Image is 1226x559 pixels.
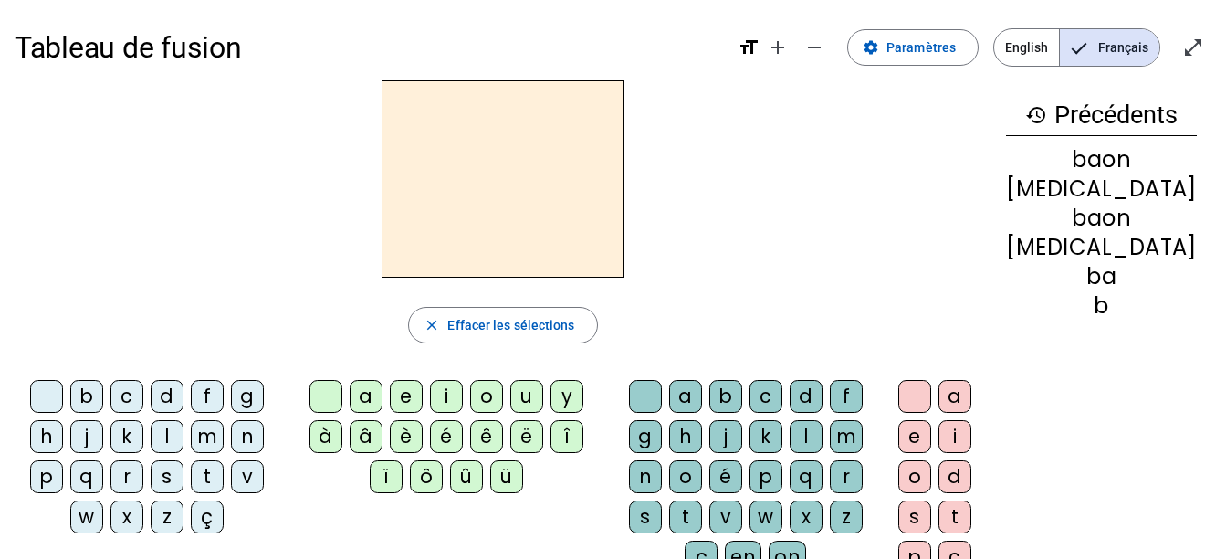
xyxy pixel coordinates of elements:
mat-icon: history [1025,104,1047,126]
div: v [231,460,264,493]
div: ë [510,420,543,453]
div: m [830,420,863,453]
div: d [790,380,823,413]
mat-icon: open_in_full [1182,37,1204,58]
div: s [898,501,931,533]
div: i [430,380,463,413]
div: c [110,380,143,413]
div: ü [490,460,523,493]
mat-button-toggle-group: Language selection [993,28,1160,67]
div: é [709,460,742,493]
mat-icon: add [767,37,789,58]
div: ï [370,460,403,493]
div: w [70,501,103,533]
div: c [749,380,782,413]
div: a [669,380,702,413]
div: q [790,460,823,493]
button: Diminuer la taille de la police [796,29,833,66]
div: â [350,420,382,453]
div: x [110,501,143,533]
h3: Précédents [1006,95,1197,136]
div: f [830,380,863,413]
div: [MEDICAL_DATA] [1006,237,1197,258]
div: z [151,501,183,533]
div: l [151,420,183,453]
button: Effacer les sélections [408,307,597,343]
div: n [231,420,264,453]
div: p [30,460,63,493]
div: f [191,380,224,413]
div: o [470,380,503,413]
button: Augmenter la taille de la police [760,29,796,66]
button: Paramètres [847,29,979,66]
div: ô [410,460,443,493]
h1: Tableau de fusion [15,18,723,77]
span: English [994,29,1059,66]
div: ê [470,420,503,453]
div: e [390,380,423,413]
div: k [110,420,143,453]
div: w [749,501,782,533]
div: baon [1006,207,1197,229]
div: t [669,501,702,533]
div: h [669,420,702,453]
div: g [629,420,662,453]
div: a [350,380,382,413]
div: s [629,501,662,533]
div: à [309,420,342,453]
div: e [898,420,931,453]
div: q [70,460,103,493]
div: b [70,380,103,413]
div: x [790,501,823,533]
div: r [830,460,863,493]
div: û [450,460,483,493]
div: y [550,380,583,413]
div: d [151,380,183,413]
div: z [830,501,863,533]
div: t [191,460,224,493]
div: o [898,460,931,493]
div: î [550,420,583,453]
div: ç [191,501,224,533]
div: b [1006,295,1197,317]
div: ba [1006,266,1197,288]
span: Paramètres [886,37,956,58]
div: r [110,460,143,493]
div: g [231,380,264,413]
span: Français [1060,29,1159,66]
mat-icon: remove [803,37,825,58]
div: è [390,420,423,453]
div: j [709,420,742,453]
mat-icon: settings [863,39,879,56]
div: u [510,380,543,413]
mat-icon: format_size [738,37,760,58]
div: v [709,501,742,533]
div: s [151,460,183,493]
span: Effacer les sélections [447,314,574,336]
div: h [30,420,63,453]
div: n [629,460,662,493]
div: p [749,460,782,493]
div: l [790,420,823,453]
div: t [938,501,971,533]
button: Entrer en plein écran [1175,29,1211,66]
div: j [70,420,103,453]
div: d [938,460,971,493]
mat-icon: close [424,317,440,333]
div: m [191,420,224,453]
div: o [669,460,702,493]
div: [MEDICAL_DATA] [1006,178,1197,200]
div: k [749,420,782,453]
div: b [709,380,742,413]
div: baon [1006,149,1197,171]
div: a [938,380,971,413]
div: é [430,420,463,453]
div: i [938,420,971,453]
